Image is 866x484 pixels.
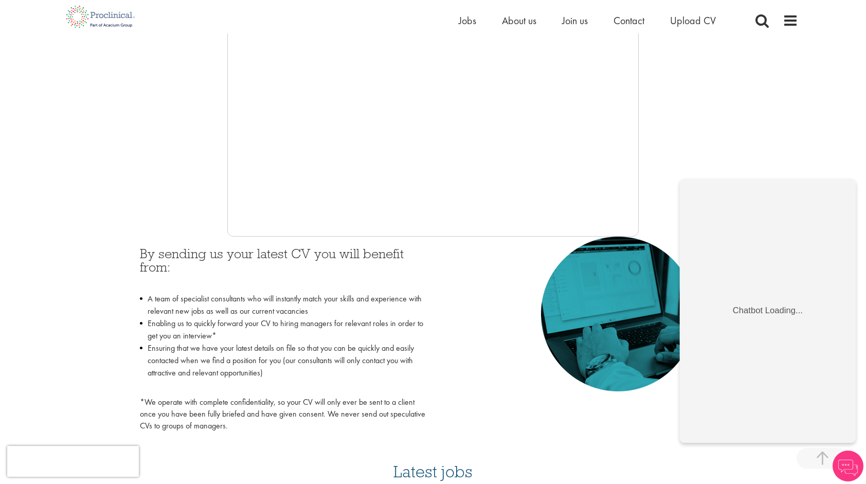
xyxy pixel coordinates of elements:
img: Chatbot [833,451,863,481]
div: Chatbot Loading... [57,137,133,148]
li: Enabling us to quickly forward your CV to hiring managers for relevant roles in order to get you ... [140,317,425,342]
a: Join us [562,14,588,27]
p: *We operate with complete confidentiality, so your CV will only ever be sent to a client once you... [140,397,425,432]
a: About us [502,14,536,27]
h3: By sending us your latest CV you will benefit from: [140,247,425,288]
a: Upload CV [670,14,716,27]
li: A team of specialist consultants who will instantly match your skills and experience with relevan... [140,293,425,317]
a: Contact [614,14,644,27]
iframe: reCAPTCHA [7,446,139,477]
a: Jobs [459,14,476,27]
li: Ensuring that we have your latest details on file so that you can be quickly and easily contacted... [140,342,425,391]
